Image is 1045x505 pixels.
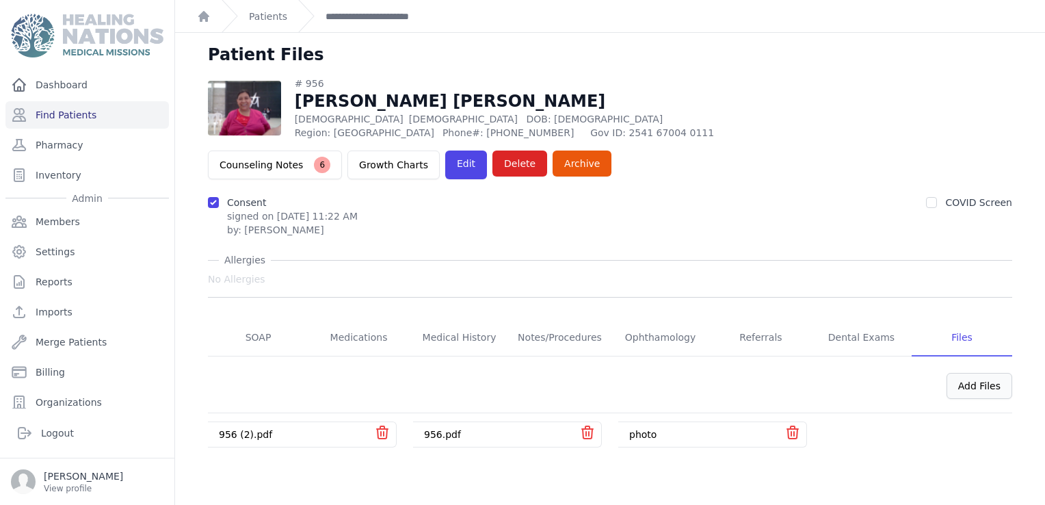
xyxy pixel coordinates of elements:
[409,320,510,357] a: Medical History
[409,114,518,125] span: [DEMOGRAPHIC_DATA]
[445,151,487,179] a: Edit
[5,208,169,235] a: Members
[66,192,108,205] span: Admin
[295,90,739,112] h1: [PERSON_NAME] [PERSON_NAME]
[442,126,582,140] span: Phone#: [PHONE_NUMBER]
[590,126,738,140] span: Gov ID: 2541 67004 0111
[227,197,266,208] label: Consent
[295,112,739,126] p: [DEMOGRAPHIC_DATA]
[314,157,330,173] span: 6
[5,238,169,266] a: Settings
[208,320,1012,357] nav: Tabs
[811,320,912,357] a: Dental Exams
[492,151,547,177] button: Delete
[295,126,434,140] span: Region: [GEOGRAPHIC_DATA]
[219,429,272,440] a: 956 (2).pdf
[208,81,281,135] img: 3VUVT4vwA9+VdWYZxweQAAACV0RVh0ZGF0ZTpjcmVhdGUAMjAyNC0wMi0yMlQxNjo0MToyMSswMDowMPG2bHkAAAAldEVYdGR...
[11,14,163,57] img: Medical Missions EMR
[5,101,169,129] a: Find Patients
[5,71,169,99] a: Dashboard
[44,483,123,494] p: View profile
[249,10,287,23] a: Patients
[5,268,169,296] a: Reports
[945,197,1012,208] label: COVID Screen
[5,389,169,416] a: Organizations
[227,223,358,237] div: by: [PERSON_NAME]
[208,151,342,179] button: Counseling Notes6
[510,320,610,357] a: Notes/Procedures
[208,320,308,357] a: SOAP
[526,114,663,125] span: DOB: [DEMOGRAPHIC_DATA]
[5,161,169,189] a: Inventory
[5,328,169,356] a: Merge Patients
[44,469,123,483] p: [PERSON_NAME]
[11,419,163,447] a: Logout
[711,320,811,357] a: Referrals
[208,44,323,66] h1: Patient Files
[553,151,611,177] a: Archive
[629,429,657,440] a: photo
[347,151,440,179] a: Growth Charts
[424,429,461,440] a: 956.pdf
[912,320,1012,357] a: Files
[219,253,271,267] span: Allergies
[227,209,358,223] p: signed on [DATE] 11:22 AM
[308,320,409,357] a: Medications
[610,320,711,357] a: Ophthamology
[11,469,163,494] a: [PERSON_NAME] View profile
[5,359,169,386] a: Billing
[947,373,1012,399] div: Add Files
[208,272,265,286] span: No Allergies
[5,131,169,159] a: Pharmacy
[295,77,739,90] div: # 956
[5,298,169,326] a: Imports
